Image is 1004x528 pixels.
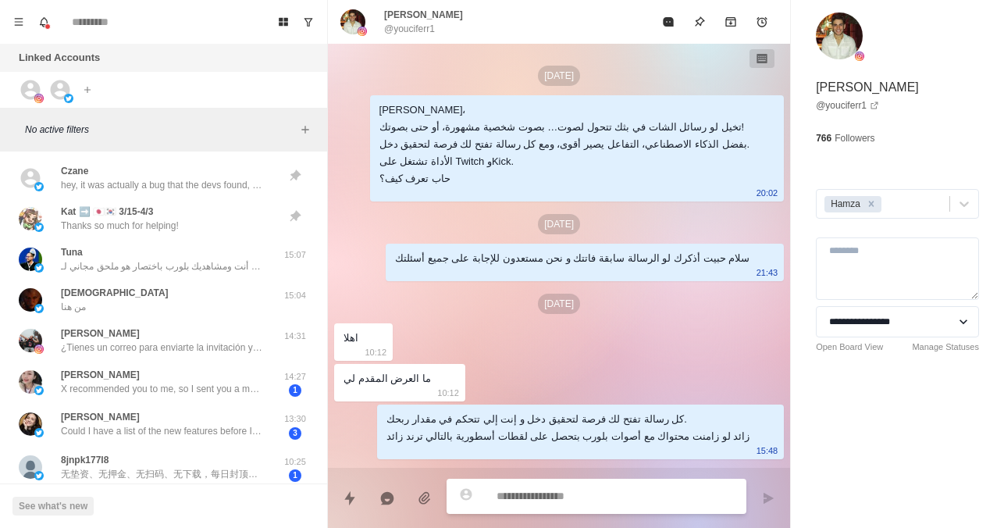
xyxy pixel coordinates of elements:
[409,483,440,514] button: Add media
[757,264,778,281] p: 21:43
[344,370,431,387] div: ما العرض المقدم لي
[61,382,264,396] p: X recommended you to me, so I sent you a message. Nice to meet you. My name is [PERSON_NAME], I a...
[344,330,358,347] div: اهلا
[19,370,42,394] img: picture
[816,12,863,59] img: picture
[653,6,684,37] button: Mark as read
[715,6,746,37] button: Archive
[61,424,264,438] p: Could I have a list of the new features before I agree so I know what they are? :)
[437,384,459,401] p: 10:12
[816,98,879,112] a: @youciferr1
[816,341,883,354] a: Open Board View
[6,9,31,34] button: Menu
[78,80,97,99] button: Add account
[34,94,44,103] img: picture
[61,178,264,192] p: hey, it was actually a bug that the devs found, they had pushed up a short-term fix while they pa...
[746,6,778,37] button: Add reminder
[826,196,863,212] div: Hamza
[276,330,315,343] p: 14:31
[19,207,42,230] img: picture
[19,288,42,312] img: picture
[19,455,42,479] img: picture
[34,182,44,191] img: picture
[538,294,580,314] p: [DATE]
[757,442,778,459] p: 15:48
[395,250,749,267] div: سلام حبيت أذكرك لو الرسالة سابقة فاتتك و نحن مستعدون للإجابة على جميع أسئلتك
[276,412,315,426] p: 13:30
[61,368,140,382] p: [PERSON_NAME]
[384,8,463,22] p: [PERSON_NAME]
[34,304,44,313] img: picture
[61,245,83,259] p: Tuna
[34,344,44,354] img: picture
[384,22,435,36] p: @youciferr1
[816,78,919,97] p: [PERSON_NAME]
[334,483,365,514] button: Quick replies
[61,341,264,355] p: ¿Tienes un correo para enviarte la invitación y que nos quede en el calendario?
[863,196,880,212] div: Remove Hamza
[276,289,315,302] p: 15:04
[296,120,315,139] button: Add filters
[289,469,301,482] span: 1
[12,497,94,516] button: See what's new
[19,248,42,271] img: picture
[61,467,264,481] p: 无垫资、无押金、无扫码、无下载，每日封顶收益2000U+ 我们不搞一夜暴富，只与靠谱、执行力强的长期伙伴合作。 此号不回复请联系下方账户。 推特：@00_tutu00
[372,483,403,514] button: Reply with AI
[61,259,264,273] p: سلام أخي أيمن لو تجرب بلورب راح يعجبك أنت ومشاهديك بلورب باختصار هو ملحق مجاني لـ Twitch و Kick ي...
[386,411,749,445] div: كل رسالة تفتح لك فرصة لتحقيق دخل و إنت إلي تتحكم في مقدار ربحك. زائد لو زامنت محتواك مع أصوات بلو...
[61,453,109,467] p: 8jnpk177l8
[34,223,44,232] img: picture
[34,386,44,395] img: picture
[358,27,367,36] img: picture
[538,66,580,86] p: [DATE]
[538,214,580,234] p: [DATE]
[379,102,750,187] div: [PERSON_NAME]، تخيل لو رسائل الشات في بثك تتحول لصوت… بصوت شخصية مشهورة، أو حتى بصوتك! بفضل الذكا...
[61,219,179,233] p: Thanks so much for helping!
[835,131,874,145] p: Followers
[753,483,784,514] button: Send message
[271,9,296,34] button: Board View
[276,455,315,469] p: 10:25
[61,164,88,178] p: Czane
[276,248,315,262] p: 15:07
[61,410,140,424] p: [PERSON_NAME]
[340,9,365,34] img: picture
[289,384,301,397] span: 1
[19,329,42,352] img: picture
[684,6,715,37] button: Pin
[25,123,296,137] p: No active filters
[19,50,100,66] p: Linked Accounts
[289,427,301,440] span: 3
[757,184,778,202] p: 20:02
[296,9,321,34] button: Show unread conversations
[365,344,386,361] p: 10:12
[34,471,44,480] img: picture
[855,52,864,61] img: picture
[19,412,42,436] img: picture
[34,263,44,273] img: picture
[61,300,86,314] p: من هنا
[61,326,140,341] p: [PERSON_NAME]
[61,286,169,300] p: [DEMOGRAPHIC_DATA]
[816,131,831,145] p: 766
[912,341,979,354] a: Manage Statuses
[64,94,73,103] img: picture
[61,205,153,219] p: Kat ➡️ 🇯🇵🇰🇷 3/15-4/3
[276,370,315,384] p: 14:27
[31,9,56,34] button: Notifications
[34,428,44,437] img: picture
